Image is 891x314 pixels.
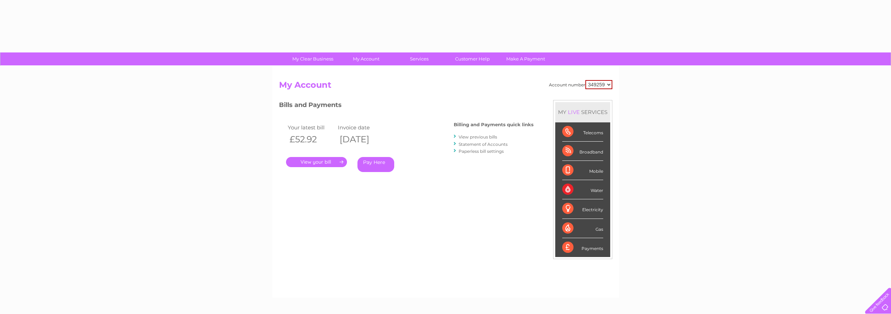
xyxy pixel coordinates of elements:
[390,52,448,65] a: Services
[286,132,336,147] th: £52.92
[444,52,501,65] a: Customer Help
[459,149,504,154] a: Paperless bill settings
[454,122,534,127] h4: Billing and Payments quick links
[562,219,603,238] div: Gas
[562,238,603,257] div: Payments
[459,134,497,140] a: View previous bills
[562,142,603,161] div: Broadband
[562,122,603,142] div: Telecoms
[286,123,336,132] td: Your latest bill
[566,109,581,115] div: LIVE
[279,80,612,93] h2: My Account
[459,142,508,147] a: Statement of Accounts
[562,199,603,219] div: Electricity
[555,102,610,122] div: MY SERVICES
[279,100,534,112] h3: Bills and Payments
[357,157,394,172] a: Pay Here
[549,80,612,89] div: Account number
[562,180,603,199] div: Water
[337,52,395,65] a: My Account
[497,52,555,65] a: Make A Payment
[336,123,387,132] td: Invoice date
[562,161,603,180] div: Mobile
[336,132,387,147] th: [DATE]
[286,157,347,167] a: .
[284,52,342,65] a: My Clear Business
